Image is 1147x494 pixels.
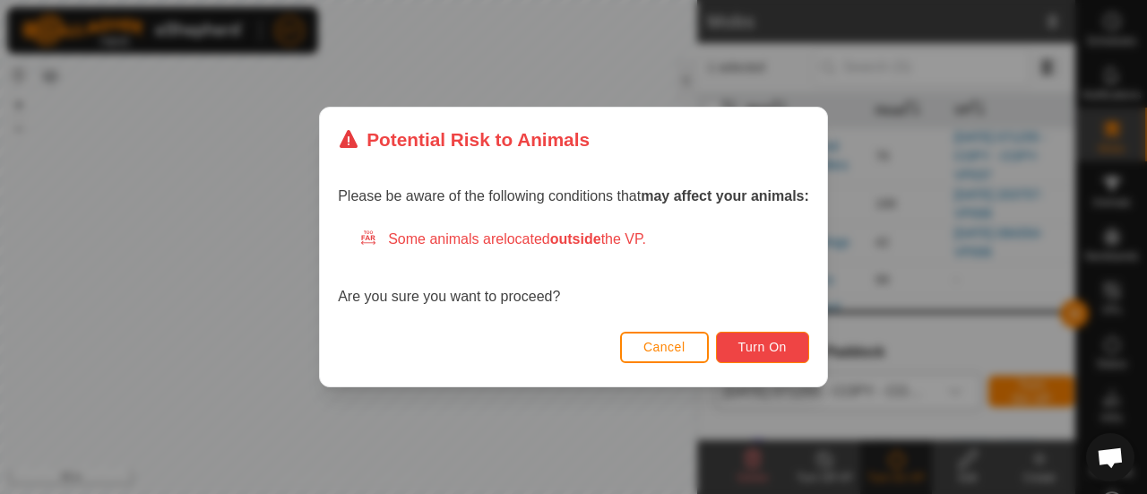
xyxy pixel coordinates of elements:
[1086,433,1134,481] div: Open chat
[716,332,809,363] button: Turn On
[338,188,809,204] span: Please be aware of the following conditions that
[550,231,601,247] strong: outside
[338,126,590,153] div: Potential Risk to Animals
[338,229,809,308] div: Are you sure you want to proceed?
[504,231,646,247] span: located the VP.
[359,229,809,250] div: Some animals are
[620,332,709,363] button: Cancel
[643,340,686,354] span: Cancel
[738,340,787,354] span: Turn On
[641,188,809,204] strong: may affect your animals:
